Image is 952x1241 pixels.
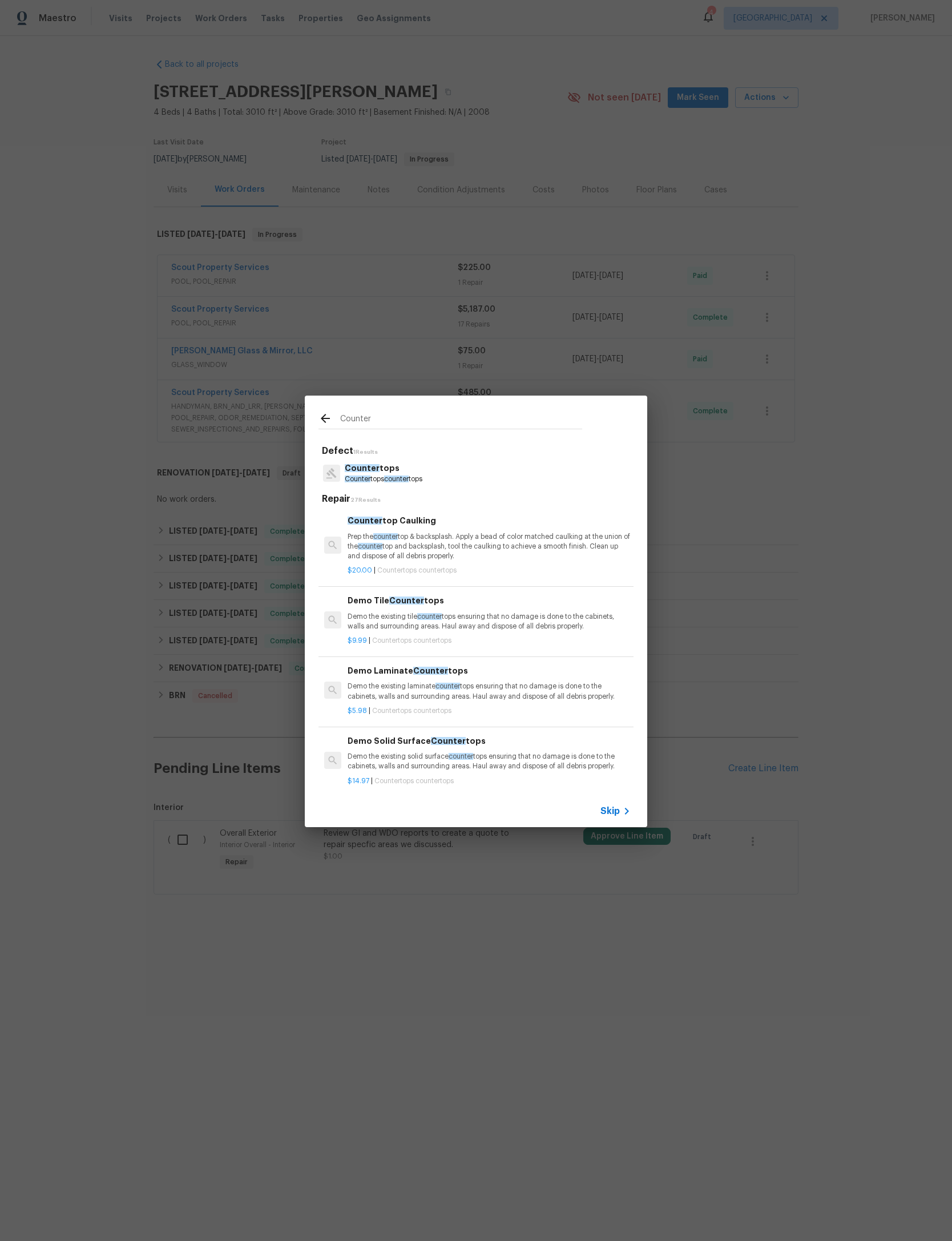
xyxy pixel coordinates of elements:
[384,476,409,482] span: counter
[345,474,422,484] p: tops tops
[348,532,631,561] p: Prep the top & backsplash. Apply a bead of color matched caulking at the union of the top and bac...
[389,597,424,605] span: Counter
[348,707,367,714] span: $5.98
[322,445,634,457] h5: Defect
[350,497,381,503] span: 27 Results
[348,612,631,631] p: Demo the existing tile tops ensuring that no damage is done to the cabinets, walls and surroundin...
[348,567,372,574] span: $20.00
[435,683,460,690] span: counter
[348,706,631,716] p: |
[348,637,367,644] span: $9.99
[372,707,451,714] span: Countertops countertops
[600,805,620,817] span: Skip
[348,517,382,525] span: Counter
[417,613,442,620] span: counter
[348,777,369,784] span: $14.97
[348,594,631,607] h6: Demo Tile tops
[345,462,422,474] p: tops
[377,567,457,574] span: Countertops countertops
[358,543,382,550] span: counter
[431,737,466,745] span: Counter
[348,664,631,677] h6: Demo Laminate tops
[322,493,634,505] h5: Repair
[374,777,454,784] span: Countertops countertops
[353,449,378,455] span: 1 Results
[413,667,448,675] span: Counter
[348,776,631,786] p: |
[348,735,631,747] h6: Demo Solid Surface tops
[373,533,398,540] span: counter
[348,636,631,646] p: |
[449,753,473,760] span: counter
[348,566,631,575] p: |
[348,752,631,771] p: Demo the existing solid surface tops ensuring that no damage is done to the cabinets, walls and s...
[348,514,631,527] h6: top Caulking
[348,682,631,701] p: Demo the existing laminate tops ensuring that no damage is done to the cabinets, walls and surrou...
[345,464,380,472] span: Counter
[372,637,451,644] span: Countertops countertops
[340,412,582,429] input: Search issues or repairs
[345,476,370,482] span: Counter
